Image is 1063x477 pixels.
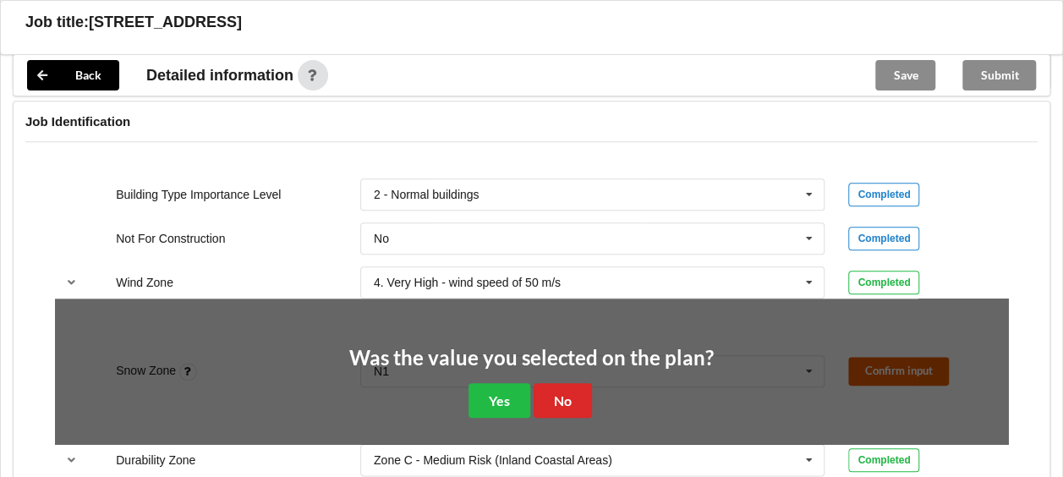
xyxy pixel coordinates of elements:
div: No [374,233,389,244]
button: reference-toggle [55,445,88,475]
div: Completed [848,448,919,472]
button: No [534,383,592,418]
label: Building Type Importance Level [116,188,281,201]
span: Detailed information [146,68,293,83]
h3: Job title: [25,13,89,32]
div: 4. Very High - wind speed of 50 m/s [374,277,561,288]
label: Not For Construction [116,232,225,245]
label: Durability Zone [116,453,195,467]
h2: Was the value you selected on the plan? [349,345,714,371]
button: Yes [468,383,530,418]
div: Zone C - Medium Risk (Inland Coastal Areas) [374,454,612,466]
div: 2 - Normal buildings [374,189,479,200]
button: reference-toggle [55,267,88,298]
h4: Job Identification [25,113,1038,129]
h3: [STREET_ADDRESS] [89,13,242,32]
button: Back [27,60,119,90]
div: Completed [848,271,919,294]
div: Completed [848,227,919,250]
label: Wind Zone [116,276,173,289]
div: Completed [848,183,919,206]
